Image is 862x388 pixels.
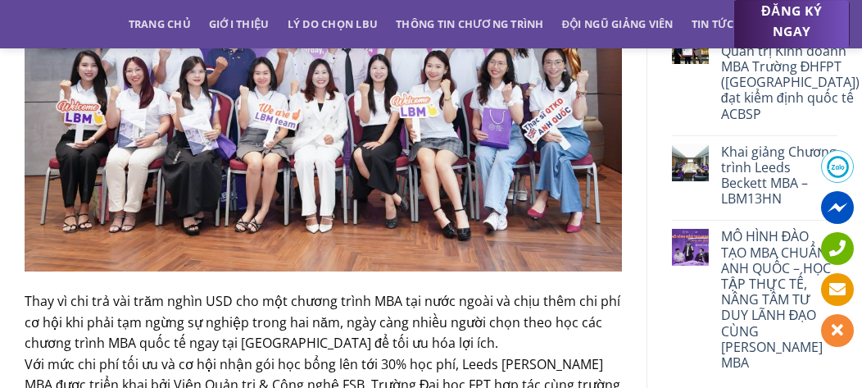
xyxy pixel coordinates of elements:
a: Lý do chọn LBU [288,9,379,39]
a: Khai giảng Chương trình Leeds Beckett MBA – LBM13HN [721,144,837,208]
a: Trang chủ [129,9,191,39]
a: Chương trình Thạc sĩ Quản trị Kinh doanh MBA Trường ĐHFPT ([GEOGRAPHIC_DATA]) đạt kiểm định quốc ... [721,28,860,122]
a: Thông tin chương trình [396,9,544,39]
div: Thay vì chi trả vài trăm nghìn USD cho một chương trình MBA tại nước ngoài và chịu thêm chi phí c... [25,291,622,354]
a: Đội ngũ giảng viên [562,9,674,39]
a: MÔ HÌNH ĐÀO TẠO MBA CHUẨN ANH QUỐC – HỌC TẬP THỰC TẾ, NÂNG TẦM TƯ DUY LÃNH ĐẠO CÙNG [PERSON_NAME]... [721,229,837,371]
span: ĐĂNG KÝ NGAY [750,1,833,42]
a: Tin tức [692,9,734,39]
a: Giới thiệu [209,9,270,39]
